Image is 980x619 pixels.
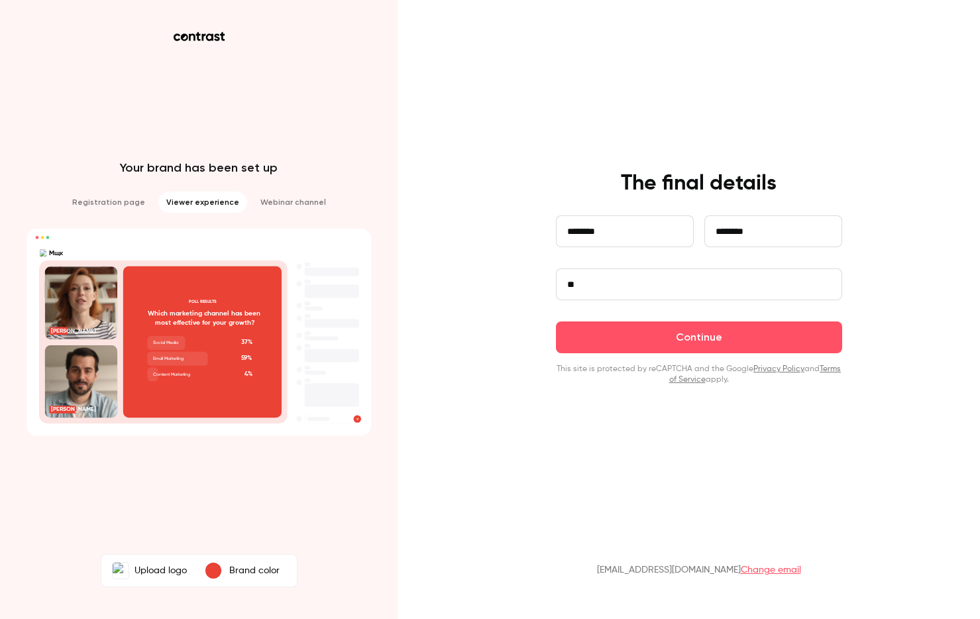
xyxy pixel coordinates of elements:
li: Viewer experience [158,192,247,213]
a: Change email [741,565,801,575]
p: Your brand has been set up [120,160,278,176]
p: [EMAIL_ADDRESS][DOMAIN_NAME] [597,563,801,577]
button: Brand color [195,557,294,584]
li: Webinar channel [252,192,334,213]
img: Мщк [113,563,129,579]
a: Privacy Policy [753,365,804,373]
li: Registration page [64,192,153,213]
p: This site is protected by reCAPTCHA and the Google and apply. [556,364,842,385]
h4: The final details [621,170,777,197]
label: МщкUpload logo [104,557,195,584]
button: Continue [556,321,842,353]
p: Brand color [229,564,280,577]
